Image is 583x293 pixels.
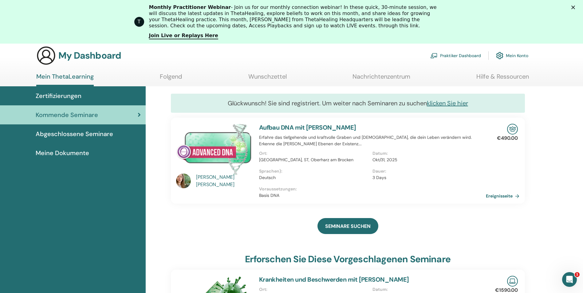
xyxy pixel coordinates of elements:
a: SEMINARE SUCHEN [317,218,378,234]
img: chalkboard-teacher.svg [430,53,438,58]
div: Profile image for ThetaHealing [134,17,144,27]
p: Basis DNA [259,192,486,199]
h3: Erforschen Sie diese vorgeschlagenen Seminare [245,254,451,265]
p: Ort : [259,286,369,293]
p: Ort : [259,150,369,157]
div: - Join us for our monthly connection webinar! In these quick, 30-minute session, we will discuss ... [149,4,439,29]
p: Sprachen) : [259,168,369,174]
img: default.jpg [176,174,191,188]
a: Ereignisseite [486,191,522,201]
a: Join Live or Replays Here [149,33,218,39]
img: Live Online Seminar [507,276,518,287]
iframe: Intercom live chat [562,272,577,287]
p: Okt/31, 2025 [372,157,482,163]
p: Voraussetzungen : [259,186,486,192]
a: Aufbau DNA mit [PERSON_NAME] [259,123,356,131]
span: Zertifizierungen [36,91,81,100]
a: Folgend [160,73,182,85]
a: Nachrichtenzentrum [353,73,410,85]
h3: My Dashboard [58,50,121,61]
p: Datum : [372,286,482,293]
a: Mein ThetaLearning [36,73,94,86]
div: Schließen [571,6,577,9]
b: Monthly Practitioner Webinar [149,4,231,10]
span: 1 [575,272,580,277]
a: Wunschzettel [248,73,287,85]
img: In-Person Seminar [507,124,518,135]
p: Datum : [372,150,482,157]
a: Krankheiten und Beschwerden mit [PERSON_NAME] [259,275,409,283]
p: [GEOGRAPHIC_DATA], ST, Oberharz am Brocken [259,157,369,163]
a: Hilfe & Ressourcen [476,73,529,85]
span: Meine Dokumente [36,148,89,158]
a: klicken Sie hier [427,99,468,107]
img: generic-user-icon.jpg [36,46,56,65]
div: Glückwunsch! Sie sind registriert. Um weiter nach Seminaren zu suchen [171,94,525,113]
p: Erfahre das tiefgehende und kraftvolle Graben und [DEMOGRAPHIC_DATA], die dein Leben verändern wi... [259,134,486,147]
p: Dauer : [372,168,482,174]
span: Kommende Seminare [36,110,98,119]
p: Deutsch [259,174,369,181]
a: Praktiker Dashboard [430,49,481,62]
img: cog.svg [496,50,503,61]
span: SEMINARE SUCHEN [325,223,371,229]
a: Mein Konto [496,49,528,62]
img: Aufbau DNA [176,124,252,175]
span: Abgeschlossene Seminare [36,129,113,139]
a: [PERSON_NAME] [PERSON_NAME] [196,174,253,188]
p: €490.00 [497,135,518,142]
p: 3 Days [372,174,482,181]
